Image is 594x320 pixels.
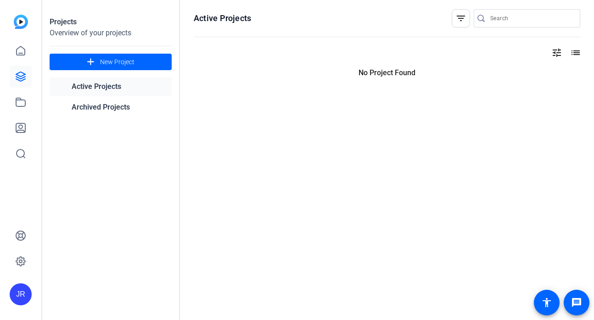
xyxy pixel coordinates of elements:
input: Search [490,13,573,24]
mat-icon: tune [551,47,562,58]
div: JR [10,283,32,305]
a: Active Projects [50,77,172,96]
mat-icon: accessibility [541,297,552,308]
div: Overview of your projects [50,28,172,39]
mat-icon: list [569,47,580,58]
a: Archived Projects [50,98,172,117]
div: Projects [50,17,172,28]
mat-icon: filter_list [455,13,466,24]
mat-icon: add [85,56,96,68]
span: New Project [100,57,134,67]
h1: Active Projects [194,13,251,24]
img: blue-gradient.svg [14,15,28,29]
button: New Project [50,54,172,70]
p: No Project Found [194,67,580,78]
mat-icon: message [571,297,582,308]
